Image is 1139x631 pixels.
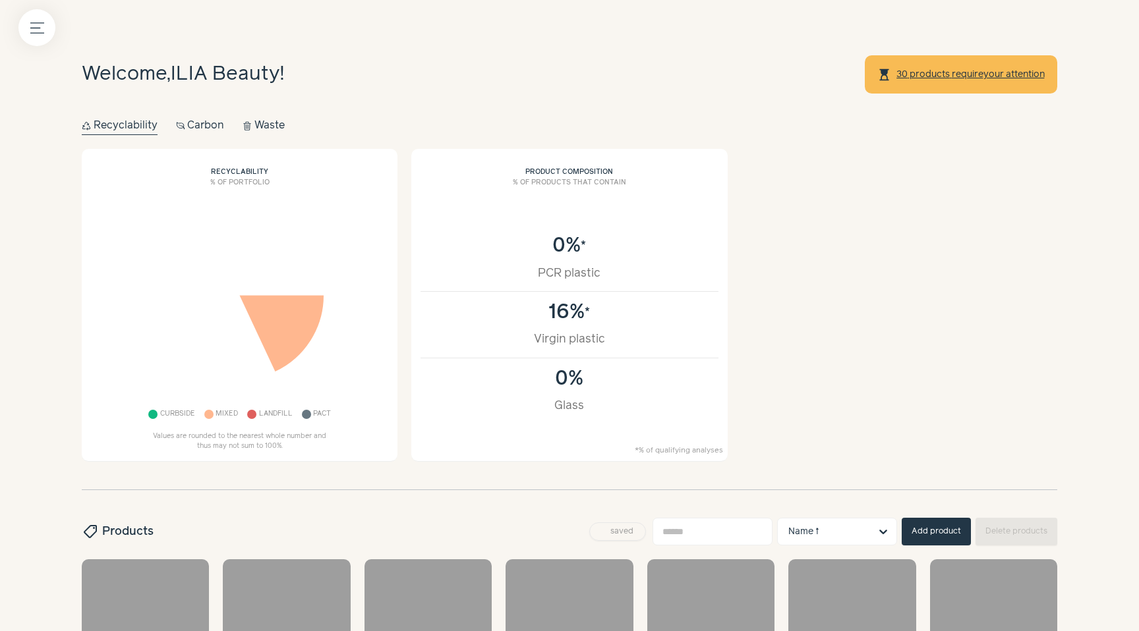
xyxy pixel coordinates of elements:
[148,431,332,453] p: Values are rounded to the nearest whole number and thus may not sum to 100%.
[216,407,238,422] span: Mixed
[259,407,293,422] span: Landfill
[171,65,280,84] span: ILIA Beauty
[635,445,723,456] small: *% of qualifying analyses
[877,68,891,82] span: hourglass_top
[81,524,98,539] span: sell
[82,523,154,540] h2: Products
[176,117,225,135] button: Carbon
[160,407,195,422] span: Curbside
[606,528,638,535] span: saved
[589,522,646,541] button: saved
[243,117,285,135] button: Waste
[313,407,331,422] span: Pact
[896,69,1045,80] a: 30 products requireyour attention
[421,158,718,178] h2: Product composition
[91,158,388,178] h2: Recyclability
[434,301,704,324] div: 16%
[421,178,718,198] h3: % of products that contain
[902,518,971,545] button: Add product
[434,331,704,348] div: Virgin plastic
[434,234,704,258] div: 0%
[434,368,704,391] div: 0%
[91,178,388,198] h3: % of portfolio
[434,265,704,282] div: PCR plastic
[434,397,704,414] div: Glass
[82,60,284,90] h1: Welcome, !
[82,117,158,135] button: Recyclability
